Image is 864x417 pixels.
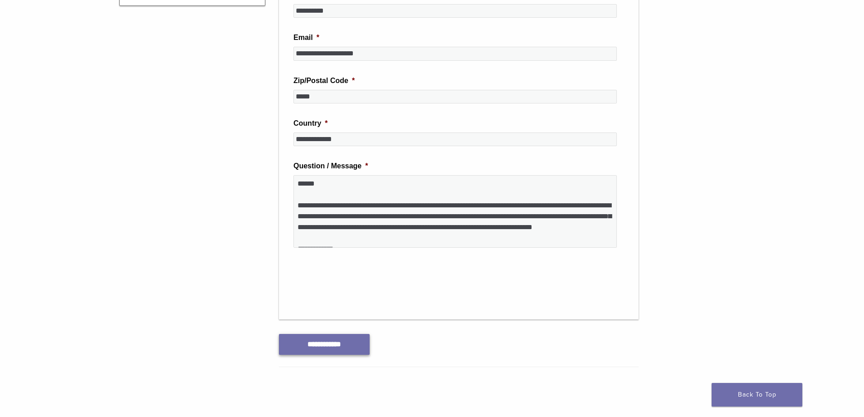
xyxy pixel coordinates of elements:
label: Country [293,119,328,128]
label: Question / Message [293,162,368,171]
label: Email [293,33,319,43]
label: Zip/Postal Code [293,76,355,86]
iframe: reCAPTCHA [293,262,431,298]
a: Back To Top [712,383,802,407]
